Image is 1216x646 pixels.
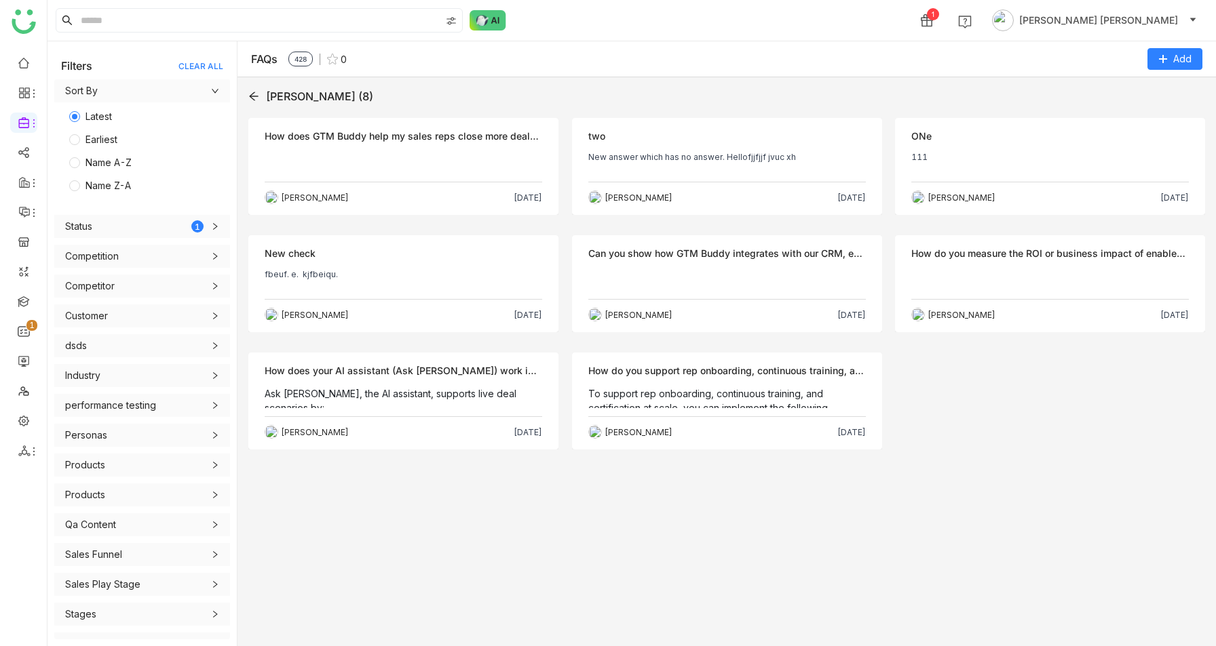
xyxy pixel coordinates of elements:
[288,52,313,66] span: 428
[588,425,602,439] img: 684a961782a3912df7c0ce26
[837,193,865,203] div: [DATE]
[65,83,219,98] span: Sort By
[54,275,230,298] div: Competitor
[265,129,542,144] div: How does GTM Buddy help my sales reps close more deals faster?
[26,320,37,331] nz-badge-sup: 1
[927,8,939,20] div: 1
[265,363,542,378] div: How does your AI assistant (Ask Buddy) work in live deal scenarios—like objection handling or com...
[911,152,1189,174] p: 111
[265,269,542,280] div: fbeuf. e. kjfbeiqu.
[1173,52,1192,66] span: Add
[911,246,1189,261] div: How do you measure the ROI or business impact of enablement activities inside GTM Buddy?
[588,308,602,321] img: 684a961782a3912df7c0ce26
[80,155,137,170] span: Name A-Z
[911,190,925,204] img: 684a9b6bde261c4b36a3d2e3
[54,543,230,566] div: Sales Funnel
[12,9,36,34] img: logo
[65,338,87,353] div: dsds
[54,603,230,626] div: Stages
[191,220,204,233] div: 1
[327,54,338,64] img: favourite.svg
[178,61,223,71] div: CLEAR ALL
[54,513,230,536] div: Qa Content
[514,193,542,203] div: [DATE]
[54,304,230,327] div: Customer
[911,308,925,321] img: 684a961782a3912df7c0ce26
[1147,48,1202,70] button: Add
[281,193,349,203] div: [PERSON_NAME]
[837,427,865,437] div: [DATE]
[605,427,672,437] div: [PERSON_NAME]
[251,52,278,66] div: FAQs
[54,573,230,596] div: Sales Play Stage
[54,453,230,477] div: Products
[588,363,866,378] div: How do you support rep onboarding, continuous training, and certification at scale?
[281,310,349,320] div: [PERSON_NAME]
[54,483,230,506] div: Products
[911,129,1189,144] div: ONe
[65,219,92,234] div: Status
[54,424,230,447] div: Personas
[1160,310,1189,320] div: [DATE]
[588,152,866,163] div: New answer which has no answer. Hellofjjfjjf jvuc xh
[65,308,108,323] div: Customer
[281,427,349,437] div: [PERSON_NAME]
[65,249,119,264] div: Competition
[837,310,865,320] div: [DATE]
[54,79,230,102] div: Sort By
[514,427,542,437] div: [DATE]
[265,246,542,261] div: New check
[446,16,457,26] img: search-type.svg
[65,428,107,443] div: Personas
[928,310,995,320] div: [PERSON_NAME]
[989,9,1200,31] button: [PERSON_NAME] [PERSON_NAME]
[65,577,140,592] div: Sales Play Stage
[65,517,116,532] div: Qa Content
[1019,13,1178,28] span: [PERSON_NAME] [PERSON_NAME]
[588,129,866,144] div: two
[588,190,602,204] img: 684a9b6bde261c4b36a3d2e3
[265,308,278,321] img: 684a9b6bde261c4b36a3d2e3
[65,487,105,502] div: Products
[265,190,278,204] img: 684a961782a3912df7c0ce26
[65,458,105,472] div: Products
[61,59,92,73] div: Filters
[54,215,230,238] div: Status1
[1160,193,1189,203] div: [DATE]
[266,88,373,104] div: [PERSON_NAME] (8)
[928,193,995,203] div: [PERSON_NAME]
[605,193,672,203] div: [PERSON_NAME]
[65,368,100,383] div: Industry
[29,319,35,332] p: 1
[54,394,230,417] div: performance testing
[65,279,115,294] div: Competitor
[265,386,542,415] p: Ask [PERSON_NAME], the AI assistant, supports live deal scenarios by:
[54,364,230,387] div: Industry
[341,54,347,65] span: 0
[588,246,866,261] div: Can you show how GTM Buddy integrates with our CRM, email, and meeting tools to support reps in t...
[54,245,230,268] div: Competition
[54,334,230,357] div: dsds
[80,178,136,193] span: Name Z-A
[65,607,96,622] div: Stages
[514,310,542,320] div: [DATE]
[65,398,156,413] div: performance testing
[588,386,866,429] p: To support rep onboarding, continuous training, and certification at scale, you can implement the...
[80,132,123,147] span: Earliest
[958,15,972,28] img: help.svg
[80,109,117,124] span: Latest
[992,9,1014,31] img: avatar
[605,310,672,320] div: [PERSON_NAME]
[65,547,122,562] div: Sales Funnel
[265,425,278,439] img: 684a961782a3912df7c0ce26
[470,10,506,31] img: ask-buddy-normal.svg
